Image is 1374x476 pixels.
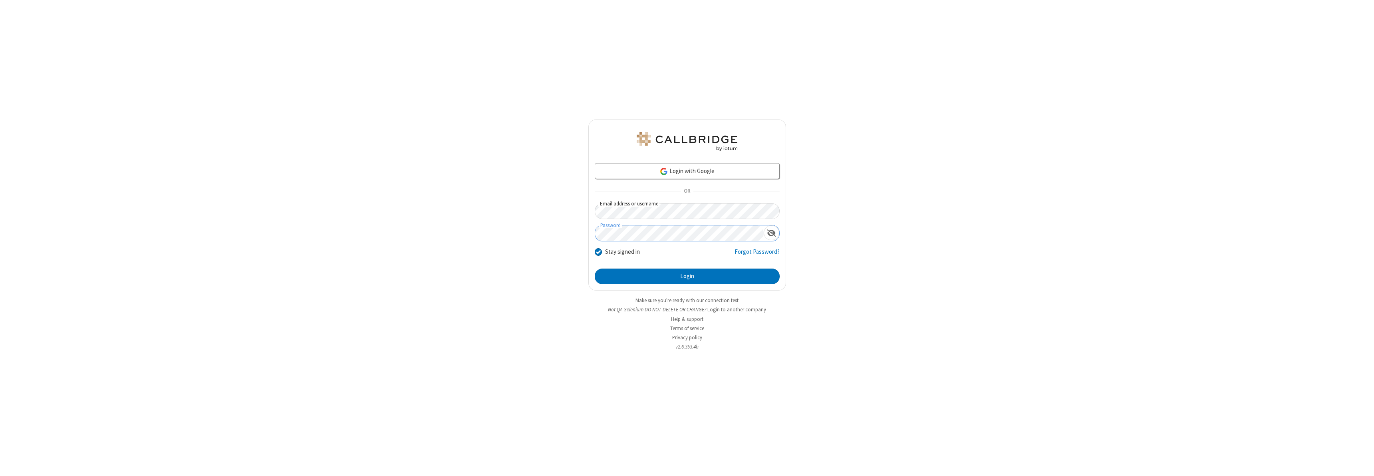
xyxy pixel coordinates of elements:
[672,334,702,341] a: Privacy policy
[707,306,766,313] button: Login to another company
[595,163,780,179] a: Login with Google
[595,225,764,241] input: Password
[588,343,786,351] li: v2.6.353.4b
[659,167,668,176] img: google-icon.png
[670,325,704,332] a: Terms of service
[635,132,739,151] img: QA Selenium DO NOT DELETE OR CHANGE
[735,247,780,263] a: Forgot Password?
[1354,455,1368,470] iframe: Chat
[764,225,779,240] div: Show password
[671,316,703,323] a: Help & support
[595,269,780,285] button: Login
[605,247,640,257] label: Stay signed in
[635,297,739,304] a: Make sure you're ready with our connection test
[681,186,693,197] span: OR
[588,306,786,313] li: Not QA Selenium DO NOT DELETE OR CHANGE?
[595,203,780,219] input: Email address or username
